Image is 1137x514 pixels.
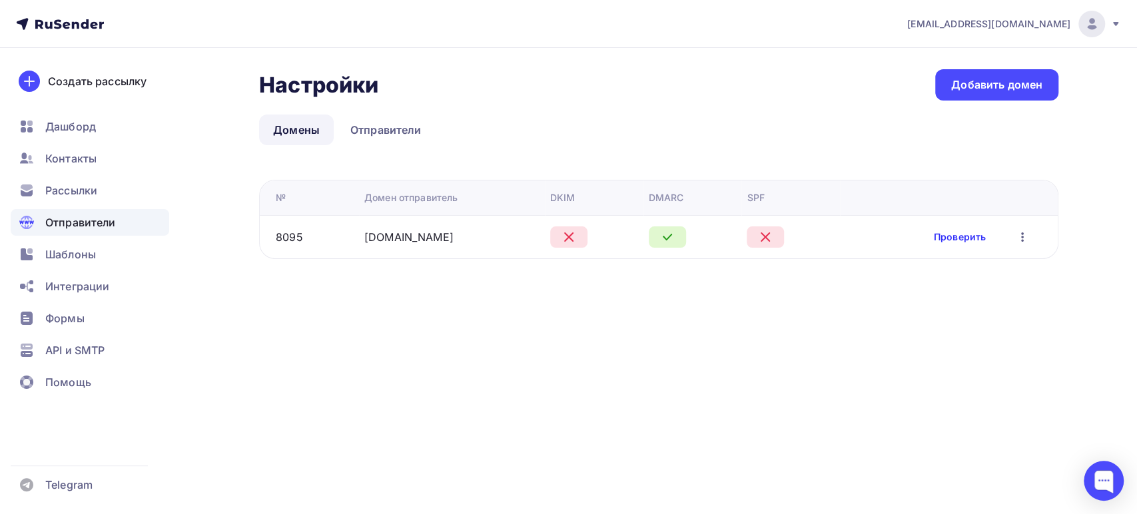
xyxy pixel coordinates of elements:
[907,11,1121,37] a: [EMAIL_ADDRESS][DOMAIN_NAME]
[45,310,85,326] span: Формы
[11,209,169,236] a: Отправители
[907,17,1070,31] span: [EMAIL_ADDRESS][DOMAIN_NAME]
[45,374,91,390] span: Помощь
[951,77,1042,93] div: Добавить домен
[45,278,109,294] span: Интеграции
[48,73,147,89] div: Создать рассылку
[259,115,334,145] a: Домены
[45,182,97,198] span: Рассылки
[45,150,97,166] span: Контакты
[11,113,169,140] a: Дашборд
[11,305,169,332] a: Формы
[45,119,96,134] span: Дашборд
[11,241,169,268] a: Шаблоны
[45,477,93,493] span: Telegram
[649,191,684,204] div: DMARC
[11,145,169,172] a: Контакты
[276,229,303,245] div: 8095
[364,230,454,244] a: [DOMAIN_NAME]
[747,191,764,204] div: SPF
[259,72,378,99] h2: Настройки
[550,191,575,204] div: DKIM
[934,230,986,244] a: Проверить
[364,191,458,204] div: Домен отправитель
[45,214,116,230] span: Отправители
[276,191,286,204] div: №
[45,246,96,262] span: Шаблоны
[11,177,169,204] a: Рассылки
[45,342,105,358] span: API и SMTP
[336,115,436,145] a: Отправители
